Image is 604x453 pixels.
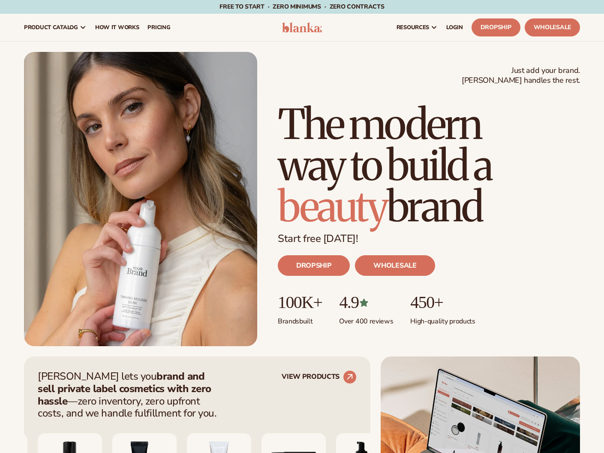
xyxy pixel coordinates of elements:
[143,14,174,41] a: pricing
[278,233,580,245] p: Start free [DATE]!
[282,370,357,384] a: VIEW PRODUCTS
[38,369,211,408] strong: brand and sell private label cosmetics with zero hassle
[472,18,520,36] a: Dropship
[339,312,393,326] p: Over 400 reviews
[410,312,475,326] p: High-quality products
[525,18,580,36] a: Wholesale
[397,24,429,31] span: resources
[278,293,322,312] p: 100K+
[392,14,442,41] a: resources
[410,293,475,312] p: 450+
[91,14,144,41] a: How It Works
[446,24,463,31] span: LOGIN
[278,104,580,227] h1: The modern way to build a brand
[442,14,467,41] a: LOGIN
[282,22,322,33] img: logo
[24,24,78,31] span: product catalog
[20,14,91,41] a: product catalog
[462,66,580,86] span: Just add your brand. [PERSON_NAME] handles the rest.
[24,52,257,346] img: Blanka hero private label beauty Female holding tanning mousse
[38,370,222,420] p: [PERSON_NAME] lets you —zero inventory, zero upfront costs, and we handle fulfillment for you.
[339,293,393,312] p: 4.9
[278,255,350,276] a: DROPSHIP
[355,255,435,276] a: WHOLESALE
[278,312,322,326] p: Brands built
[278,181,387,233] span: beauty
[147,24,170,31] span: pricing
[219,3,384,11] span: Free to start · ZERO minimums · ZERO contracts
[95,24,139,31] span: How It Works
